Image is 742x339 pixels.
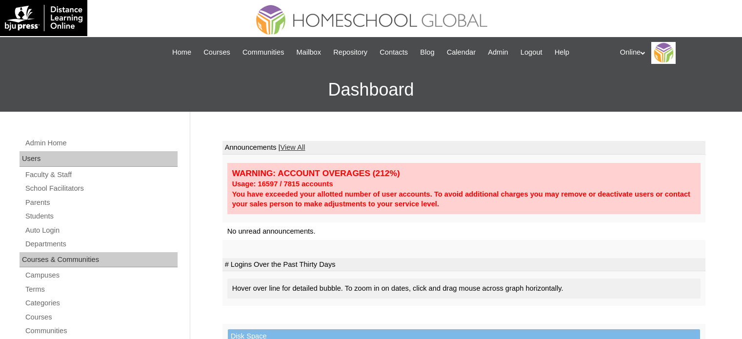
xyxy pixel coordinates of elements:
div: Online [620,42,732,64]
a: Communities [238,47,289,58]
a: Calendar [442,47,481,58]
span: Blog [420,47,434,58]
a: Admin Home [24,137,178,149]
a: Campuses [24,269,178,281]
strong: Usage: 16597 / 7815 accounts [232,180,333,188]
a: Terms [24,283,178,296]
a: Logout [516,47,547,58]
a: View All [280,143,305,151]
a: Blog [415,47,439,58]
td: No unread announcements. [222,222,705,240]
div: You have exceeded your allotted number of user accounts. To avoid additional charges you may remo... [232,189,696,209]
a: Departments [24,238,178,250]
span: Contacts [380,47,408,58]
a: Auto Login [24,224,178,237]
td: Announcements | [222,141,705,155]
span: Courses [203,47,230,58]
span: Logout [521,47,542,58]
a: Home [167,47,196,58]
a: Repository [328,47,372,58]
span: Calendar [447,47,476,58]
td: # Logins Over the Past Thirty Days [222,258,705,272]
span: Admin [488,47,508,58]
a: Mailbox [292,47,326,58]
a: Parents [24,197,178,209]
a: Categories [24,297,178,309]
div: Courses & Communities [20,252,178,268]
a: Admin [483,47,513,58]
a: Contacts [375,47,413,58]
img: logo-white.png [5,5,82,31]
a: Faculty & Staff [24,169,178,181]
a: Courses [199,47,235,58]
span: Home [172,47,191,58]
h3: Dashboard [5,68,737,112]
img: Online Academy [651,42,676,64]
span: Communities [242,47,284,58]
a: School Facilitators [24,182,178,195]
span: Repository [333,47,367,58]
div: Hover over line for detailed bubble. To zoom in on dates, click and drag mouse across graph horiz... [227,279,701,299]
span: Help [555,47,569,58]
a: Help [550,47,574,58]
div: Users [20,151,178,167]
span: Mailbox [297,47,321,58]
a: Communities [24,325,178,337]
a: Courses [24,311,178,323]
div: WARNING: ACCOUNT OVERAGES (212%) [232,168,696,179]
a: Students [24,210,178,222]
